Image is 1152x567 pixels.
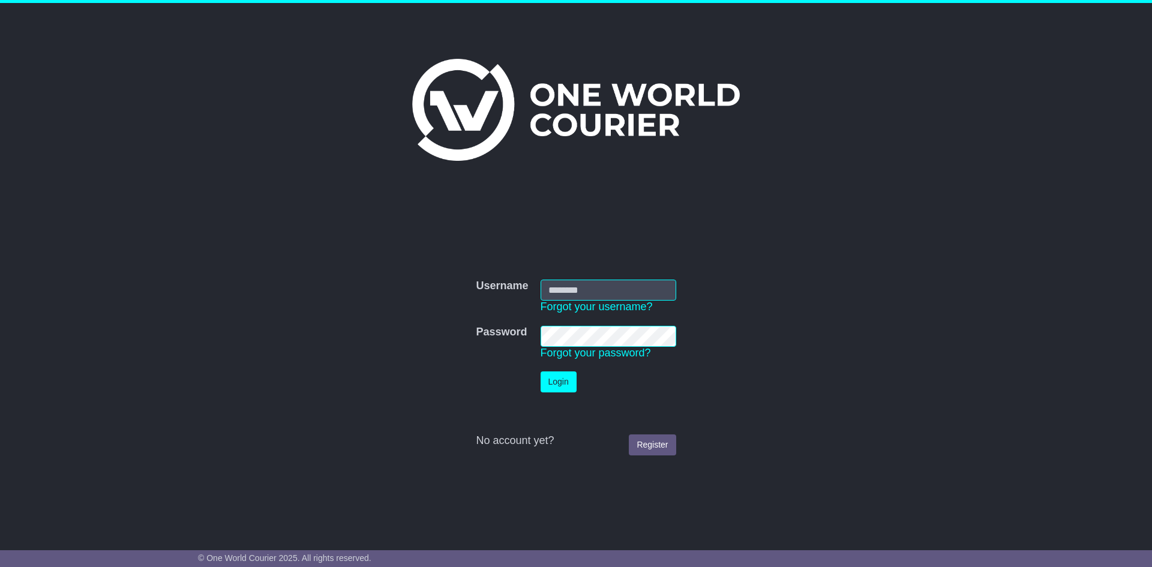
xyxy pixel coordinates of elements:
button: Login [541,371,577,392]
img: One World [412,59,740,161]
div: No account yet? [476,434,676,448]
span: © One World Courier 2025. All rights reserved. [198,553,371,563]
label: Password [476,326,527,339]
a: Register [629,434,676,455]
a: Forgot your password? [541,347,651,359]
a: Forgot your username? [541,301,653,313]
label: Username [476,280,528,293]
